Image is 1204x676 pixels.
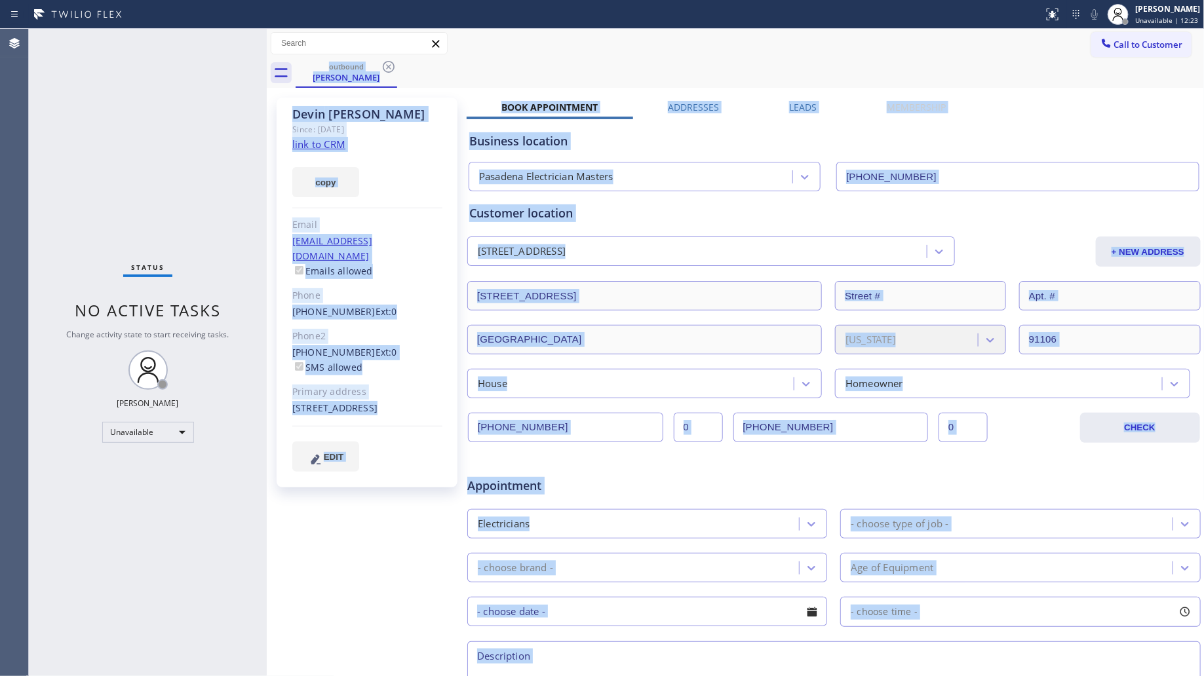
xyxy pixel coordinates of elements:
input: Search [271,33,447,54]
a: link to CRM [292,138,345,151]
div: Age of Equipment [851,560,933,575]
label: Membership [887,101,946,113]
a: [PHONE_NUMBER] [292,305,376,318]
div: [PERSON_NAME] [297,71,396,83]
span: Call to Customer [1114,39,1183,50]
button: + NEW ADDRESS [1096,236,1201,267]
input: Street # [835,281,1006,310]
span: Status [131,263,165,272]
div: Phone2 [292,329,442,344]
span: Ext: 0 [376,346,397,358]
div: Devin [PERSON_NAME] [292,107,442,122]
label: Book Appointment [501,101,598,113]
a: [PHONE_NUMBER] [292,346,376,358]
span: Appointment [467,477,710,495]
input: - choose date - [467,597,827,626]
span: Unavailable | 12:23 [1135,16,1198,25]
label: SMS allowed [292,361,362,373]
input: City [467,325,822,354]
label: Emails allowed [292,265,373,277]
div: Business location [469,132,1199,150]
span: Change activity state to start receiving tasks. [67,329,229,340]
div: [PERSON_NAME] [1135,3,1200,14]
button: Mute [1085,5,1104,24]
div: Pasadena Electrician Masters [479,170,613,185]
input: Phone Number [836,162,1199,191]
button: Call to Customer [1091,32,1192,57]
div: Primary address [292,385,442,400]
input: ZIP [1019,325,1201,354]
input: Ext. 2 [939,413,988,442]
span: Ext: 0 [376,305,397,318]
div: Homeowner [845,376,903,391]
input: Phone Number [468,413,663,442]
div: House [478,376,507,391]
input: Apt. # [1019,281,1201,310]
button: copy [292,167,359,197]
div: Email [292,217,442,233]
input: SMS allowed [295,362,303,371]
a: [EMAIL_ADDRESS][DOMAIN_NAME] [292,235,372,262]
div: - choose brand - [478,560,553,575]
div: Devin Kirtz [297,58,396,86]
input: Ext. [674,413,723,442]
div: [PERSON_NAME] [117,398,179,409]
div: Unavailable [102,422,194,443]
label: Addresses [668,101,719,113]
div: Since: [DATE] [292,122,442,137]
input: Emails allowed [295,266,303,274]
div: [STREET_ADDRESS] [478,244,566,259]
input: Address [467,281,822,310]
div: Customer location [469,204,1199,222]
span: - choose time - [851,605,918,618]
label: Leads [789,101,817,113]
span: EDIT [324,452,343,462]
span: No active tasks [75,299,221,321]
div: - choose type of job - [851,516,948,531]
button: EDIT [292,441,359,472]
button: CHECK [1080,413,1200,443]
div: outbound [297,62,396,71]
div: [STREET_ADDRESS] [292,401,442,416]
div: Phone [292,288,442,303]
div: Electricians [478,516,530,531]
input: Phone Number 2 [733,413,929,442]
